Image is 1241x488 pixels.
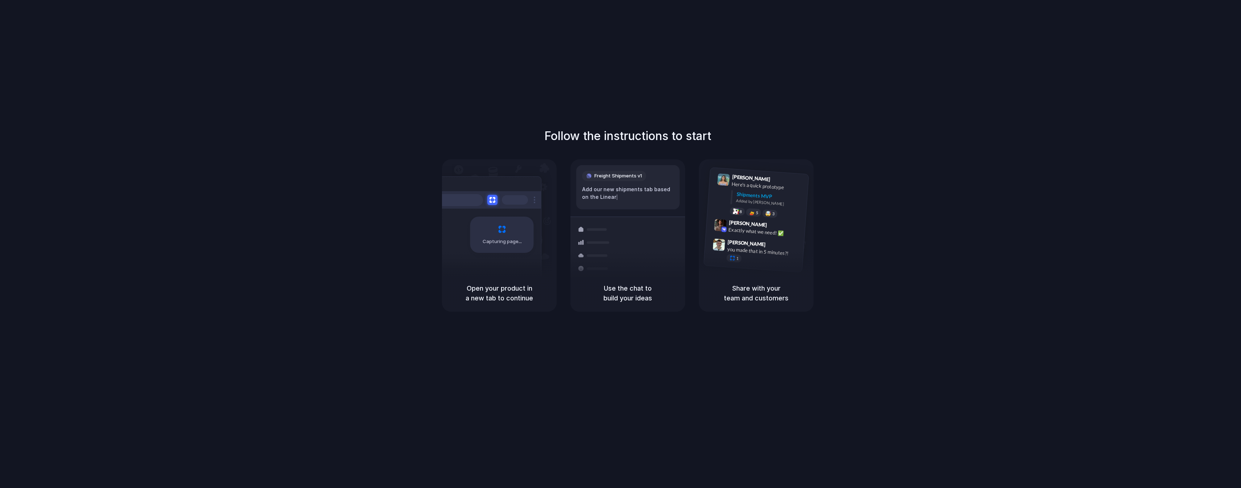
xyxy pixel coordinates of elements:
div: Here's a quick prototype [732,180,804,193]
div: Add our new shipments tab based on the Linear [582,185,674,201]
span: 3 [772,212,775,216]
span: [PERSON_NAME] [732,173,770,183]
h1: Follow the instructions to start [544,127,711,145]
div: you made that in 5 minutes?! [727,245,799,258]
div: 🤯 [765,211,771,216]
div: Exactly what we need! ✅ [728,226,801,238]
span: Freight Shipments v1 [594,172,642,180]
div: Added by [PERSON_NAME] [736,198,803,208]
div: Shipments MVP [736,190,803,202]
span: 9:47 AM [768,241,783,250]
h5: Open your product in a new tab to continue [451,283,548,303]
h5: Share with your team and customers [708,283,805,303]
span: 8 [740,210,742,214]
h5: Use the chat to build your ideas [579,283,676,303]
span: 1 [736,257,739,261]
span: 9:41 AM [773,176,787,185]
span: Capturing page [483,238,523,245]
span: [PERSON_NAME] [729,218,767,229]
span: 5 [756,211,758,215]
span: [PERSON_NAME] [728,238,766,249]
span: 9:42 AM [769,222,784,231]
